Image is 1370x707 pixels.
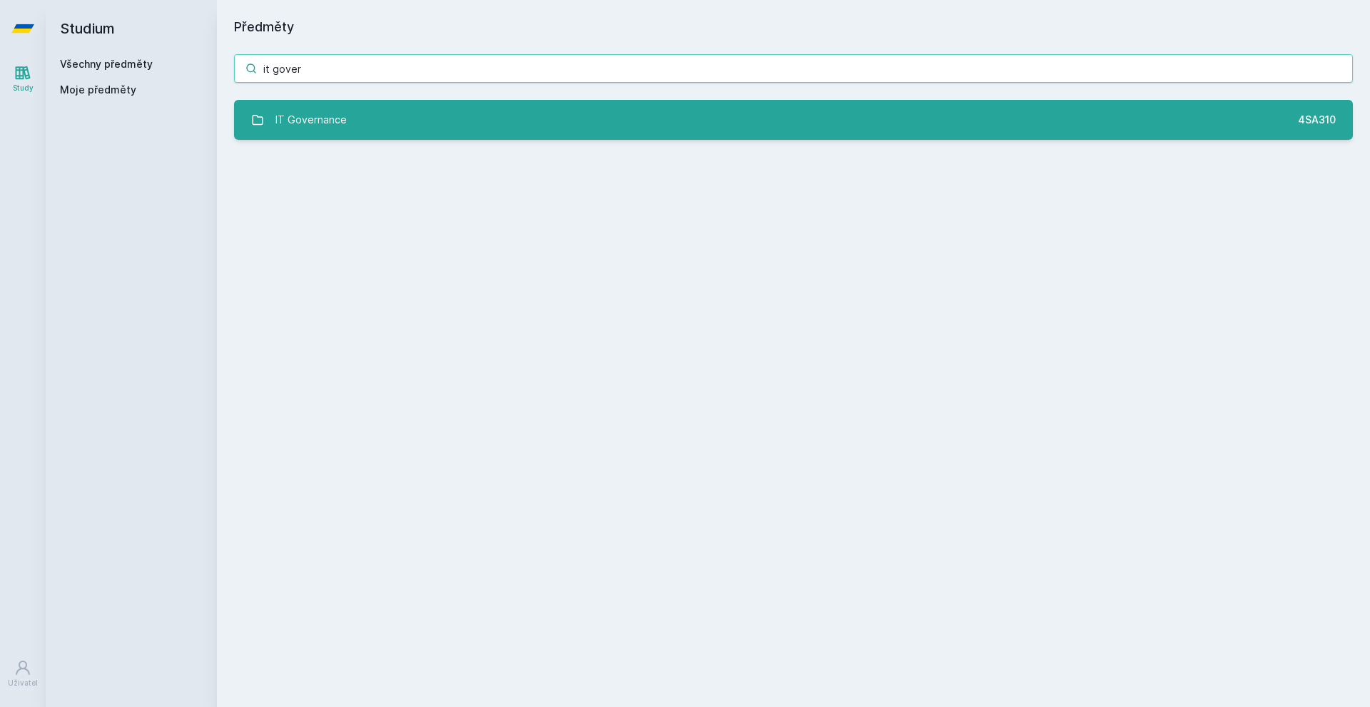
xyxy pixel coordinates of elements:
[1298,113,1336,127] div: 4SA310
[8,678,38,688] div: Uživatel
[275,106,347,134] div: IT Governance
[13,83,34,93] div: Study
[3,57,43,101] a: Study
[234,54,1353,83] input: Název nebo ident předmětu…
[234,17,1353,37] h1: Předměty
[60,58,153,70] a: Všechny předměty
[234,100,1353,140] a: IT Governance 4SA310
[3,652,43,696] a: Uživatel
[60,83,136,97] span: Moje předměty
